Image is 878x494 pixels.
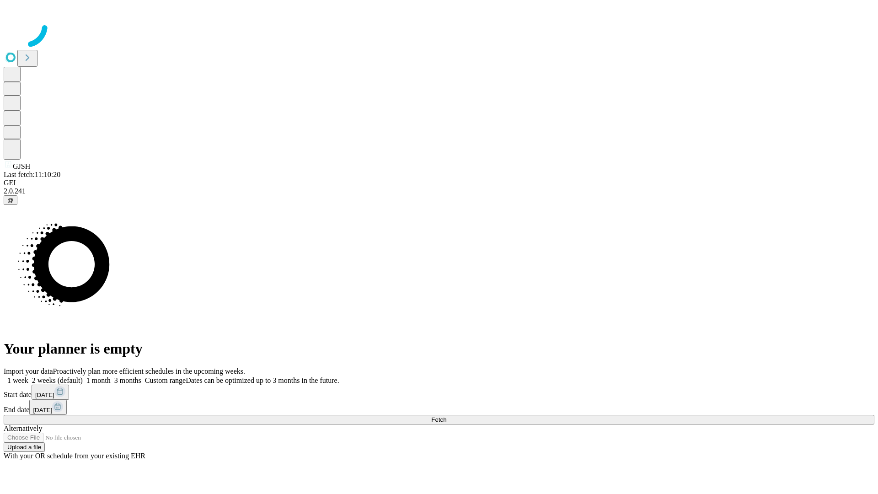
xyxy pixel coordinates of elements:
[186,376,339,384] span: Dates can be optimized up to 3 months in the future.
[4,195,17,205] button: @
[4,415,874,424] button: Fetch
[35,392,54,398] span: [DATE]
[33,407,52,413] span: [DATE]
[4,385,874,400] div: Start date
[4,400,874,415] div: End date
[32,376,83,384] span: 2 weeks (default)
[431,416,446,423] span: Fetch
[4,367,53,375] span: Import your data
[7,376,28,384] span: 1 week
[4,452,145,460] span: With your OR schedule from your existing EHR
[86,376,111,384] span: 1 month
[29,400,67,415] button: [DATE]
[4,171,60,178] span: Last fetch: 11:10:20
[32,385,69,400] button: [DATE]
[4,424,42,432] span: Alternatively
[114,376,141,384] span: 3 months
[13,162,30,170] span: GJSH
[53,367,245,375] span: Proactively plan more efficient schedules in the upcoming weeks.
[4,442,45,452] button: Upload a file
[4,179,874,187] div: GEI
[4,340,874,357] h1: Your planner is empty
[145,376,186,384] span: Custom range
[4,187,874,195] div: 2.0.241
[7,197,14,204] span: @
